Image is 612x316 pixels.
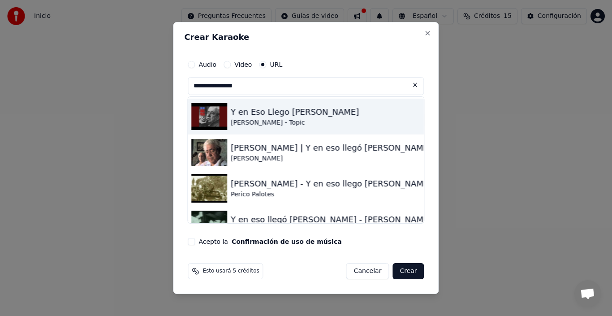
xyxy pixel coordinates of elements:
[188,102,424,108] label: Título
[231,177,431,190] div: [PERSON_NAME] - Y en eso llego [PERSON_NAME]
[392,263,424,279] button: Crear
[191,211,227,238] img: Y en eso llegó Fidel - Carlos Puebla
[270,61,282,68] label: URL
[231,213,461,226] div: Y en eso llegó [PERSON_NAME] - [PERSON_NAME] Puebla
[231,190,431,199] div: Perico Palotes
[203,268,259,275] span: Esto usará 5 créditos
[198,238,341,245] label: Acepto la
[346,263,389,279] button: Cancelar
[231,142,431,154] div: [PERSON_NAME] | Y en eso llegó [PERSON_NAME]
[198,61,216,68] label: Audio
[191,174,227,203] img: Carlos Puebla - Y en eso llego Fidel
[191,139,227,166] img: Carlos Puebla | Y en eso llegó Fidel
[184,33,427,41] h2: Crear Karaoke
[234,61,252,68] label: Video
[188,208,424,231] button: Avanzado
[231,106,359,118] div: Y en Eso Llego [PERSON_NAME]
[231,118,359,127] div: [PERSON_NAME] - Topic
[232,238,342,245] button: Acepto la
[191,103,227,130] img: Y en Eso Llego Fidel
[231,154,431,163] div: [PERSON_NAME]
